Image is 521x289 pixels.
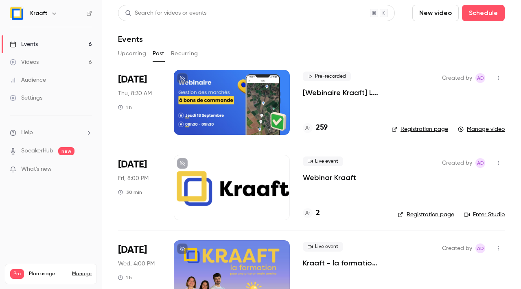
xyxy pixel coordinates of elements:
[475,158,485,168] span: Alice de Guyenro
[21,147,53,155] a: SpeakerHub
[475,73,485,83] span: Alice de Guyenro
[10,94,42,102] div: Settings
[118,104,132,111] div: 1 h
[21,128,33,137] span: Help
[412,5,459,21] button: New video
[462,5,505,21] button: Schedule
[10,58,39,66] div: Videos
[30,9,48,17] h6: Kraaft
[303,122,328,133] a: 259
[118,158,147,171] span: [DATE]
[475,243,485,253] span: Alice de Guyenro
[398,211,454,219] a: Registration page
[442,158,472,168] span: Created by
[303,258,379,268] a: Kraaft - la formation 360
[464,211,505,219] a: Enter Studio
[316,122,328,133] h4: 259
[477,73,484,83] span: Ad
[171,47,198,60] button: Recurring
[303,156,343,166] span: Live event
[58,147,74,155] span: new
[118,47,146,60] button: Upcoming
[82,166,92,173] iframe: Noticeable Trigger
[118,260,155,268] span: Wed, 4:00 PM
[442,73,472,83] span: Created by
[303,208,320,219] a: 2
[10,76,46,84] div: Audience
[10,40,38,48] div: Events
[118,70,161,135] div: Sep 18 Thu, 8:30 AM (Europe/Paris)
[392,125,448,133] a: Registration page
[153,47,164,60] button: Past
[125,9,206,17] div: Search for videos or events
[303,72,351,81] span: Pre-recorded
[442,243,472,253] span: Created by
[303,173,356,183] a: Webinar Kraaft
[118,274,132,281] div: 1 h
[118,189,142,196] div: 30 min
[118,174,149,183] span: Fri, 8:00 PM
[10,128,92,137] li: help-dropdown-opener
[10,269,24,279] span: Pro
[477,243,484,253] span: Ad
[118,243,147,256] span: [DATE]
[10,7,23,20] img: Kraaft
[118,73,147,86] span: [DATE]
[72,271,92,277] a: Manage
[316,208,320,219] h4: 2
[303,88,379,98] a: [Webinaire Kraaft] La gestion des marchés à bons de commande et des petites interventions
[118,89,152,98] span: Thu, 8:30 AM
[458,125,505,133] a: Manage video
[303,242,343,252] span: Live event
[21,165,52,174] span: What's new
[118,34,143,44] h1: Events
[477,158,484,168] span: Ad
[118,155,161,220] div: Aug 15 Fri, 2:00 PM (America/New York)
[29,271,67,277] span: Plan usage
